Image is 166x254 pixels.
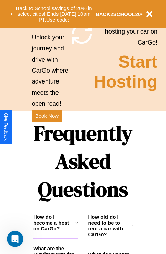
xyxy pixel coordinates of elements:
[13,3,95,25] button: Back to School savings of 20% in select cities! Ends [DATE] 10am PT.Use code:
[88,214,131,237] h3: How old do I need to be to rent a car with CarGo?
[95,11,141,17] b: BACK2SCHOOL20
[7,231,23,247] iframe: Intercom live chat
[33,214,75,231] h3: How do I become a host on CarGo?
[32,32,70,110] p: Unlock your journey and drive with CarGo where adventure meets the open road!
[32,110,62,122] button: Book Now
[94,52,157,92] h2: Start Hosting
[3,113,8,141] div: Give Feedback
[33,116,133,207] h1: Frequently Asked Questions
